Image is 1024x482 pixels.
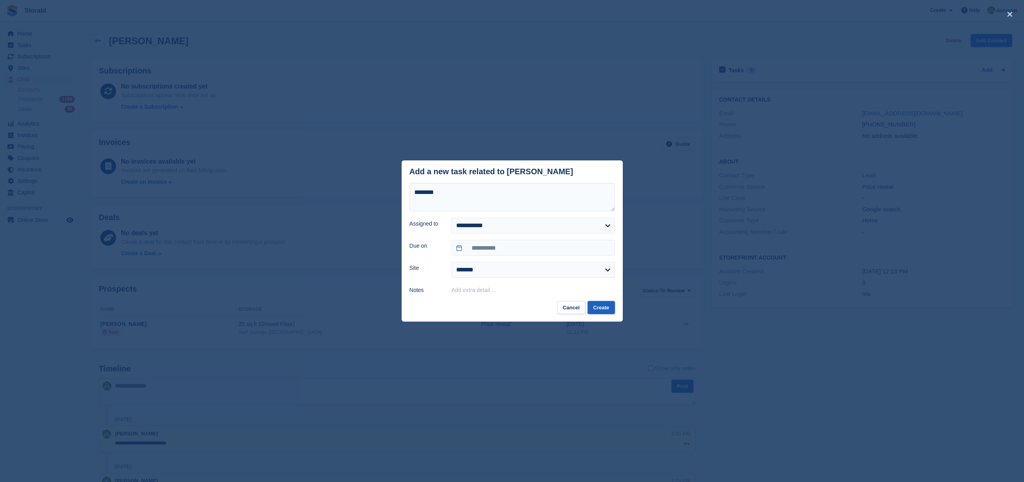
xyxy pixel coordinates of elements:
button: Add extra detail… [451,287,495,293]
label: Due on [410,242,442,250]
button: close [1003,8,1016,21]
label: Site [410,264,442,272]
button: Cancel [557,301,585,314]
button: Create [588,301,614,314]
label: Notes [410,286,442,294]
div: Add a new task related to [PERSON_NAME] [410,167,573,176]
label: Assigned to [410,220,442,228]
